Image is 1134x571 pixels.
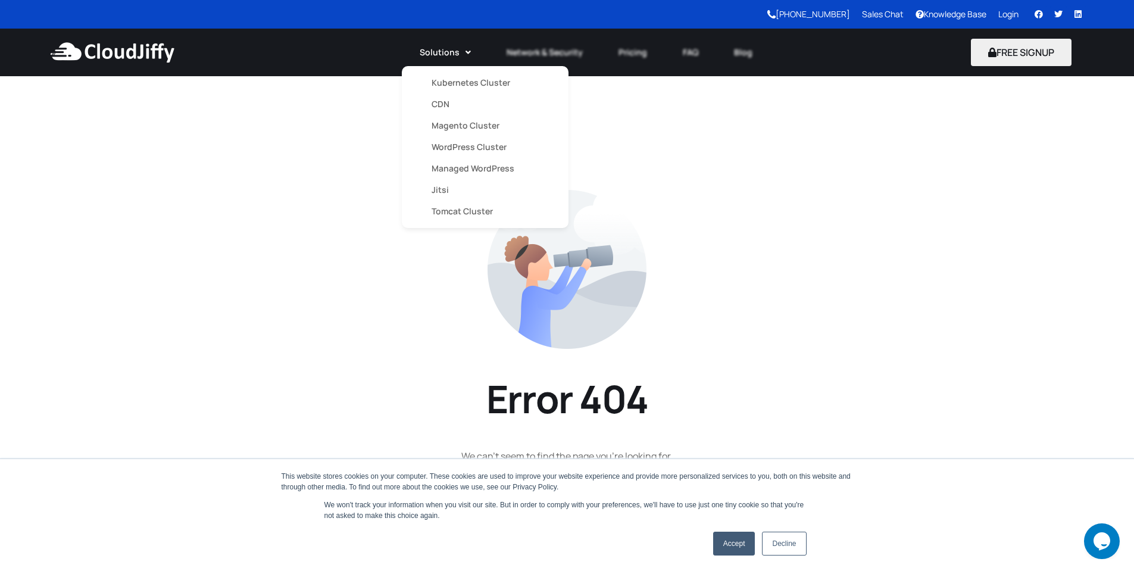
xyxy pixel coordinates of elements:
[713,532,755,556] a: Accept
[971,46,1071,59] a: FREE SIGNUP
[432,115,539,136] a: Magento Cluster
[916,8,986,20] a: Knowledge Base
[716,39,770,65] a: Blog
[432,72,539,93] a: Kubernetes Cluster
[862,8,904,20] a: Sales Chat
[432,201,539,222] a: Tomcat Cluster
[665,39,716,65] a: FAQ
[432,158,539,179] a: Managed WordPress
[461,449,673,464] p: We can’t seem to find the page you’re looking for.
[324,500,810,521] p: We won't track your information when you visit our site. But in order to comply with your prefere...
[432,93,539,115] a: CDN
[486,374,648,423] h1: Error 404
[489,39,601,65] a: Network & Security
[998,8,1019,20] a: Login
[767,8,850,20] a: [PHONE_NUMBER]
[488,190,646,349] img: Page Not Found
[1084,523,1122,559] iframe: chat widget
[432,179,539,201] a: Jitsi
[282,471,853,492] div: This website stores cookies on your computer. These cookies are used to improve your website expe...
[402,39,489,65] a: Solutions
[762,532,806,556] a: Decline
[601,39,665,65] a: Pricing
[432,136,539,158] a: WordPress Cluster
[971,39,1071,66] button: FREE SIGNUP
